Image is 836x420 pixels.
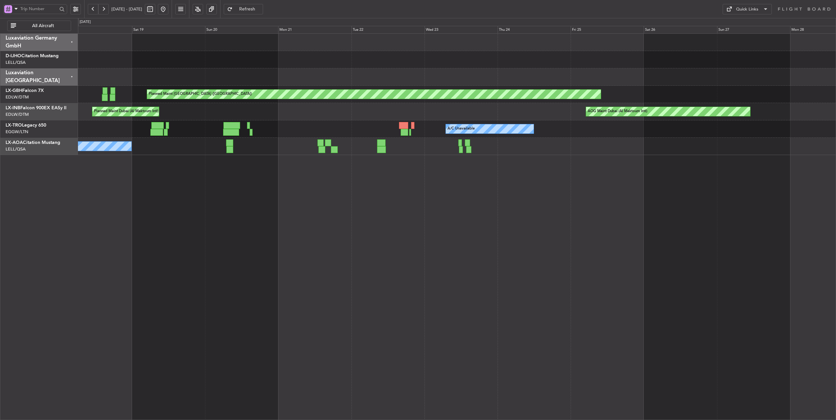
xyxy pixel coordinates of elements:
input: Trip Number [20,4,57,14]
a: LELL/QSA [6,146,26,152]
span: D-IJHO [6,54,21,58]
div: AOG Maint Dubai (Al Maktoum Intl) [588,107,647,116]
div: Planned Maint [GEOGRAPHIC_DATA] ([GEOGRAPHIC_DATA]) [149,89,252,99]
div: A/C Unavailable [447,124,475,134]
a: D-IJHOCitation Mustang [6,54,59,58]
div: Tue 22 [351,26,425,34]
div: Sun 20 [205,26,278,34]
span: Refresh [234,7,261,11]
div: [DATE] [80,19,91,25]
div: Wed 23 [425,26,498,34]
div: Sat 19 [132,26,205,34]
a: LX-INBFalcon 900EX EASy II [6,106,66,110]
div: Sun 27 [717,26,790,34]
span: LX-TRO [6,123,22,128]
span: LX-AOA [6,140,23,145]
div: Mon 21 [278,26,351,34]
a: LX-TROLegacy 650 [6,123,46,128]
button: Refresh [224,4,263,14]
a: EGGW/LTN [6,129,28,135]
div: Fri 18 [59,26,132,34]
a: EDLW/DTM [6,112,29,117]
a: LX-GBHFalcon 7X [6,88,44,93]
div: Fri 25 [571,26,644,34]
div: Sat 26 [644,26,717,34]
span: All Aircraft [17,24,69,28]
span: [DATE] - [DATE] [111,6,142,12]
a: LELL/QSA [6,60,26,65]
button: All Aircraft [7,21,71,31]
div: Planned Maint Dubai (Al Maktoum Intl) [94,107,159,116]
div: Quick Links [736,6,758,13]
a: EDLW/DTM [6,94,29,100]
span: LX-INB [6,106,20,110]
button: Quick Links [723,4,772,14]
div: Thu 24 [498,26,571,34]
span: LX-GBH [6,88,22,93]
a: LX-AOACitation Mustang [6,140,60,145]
